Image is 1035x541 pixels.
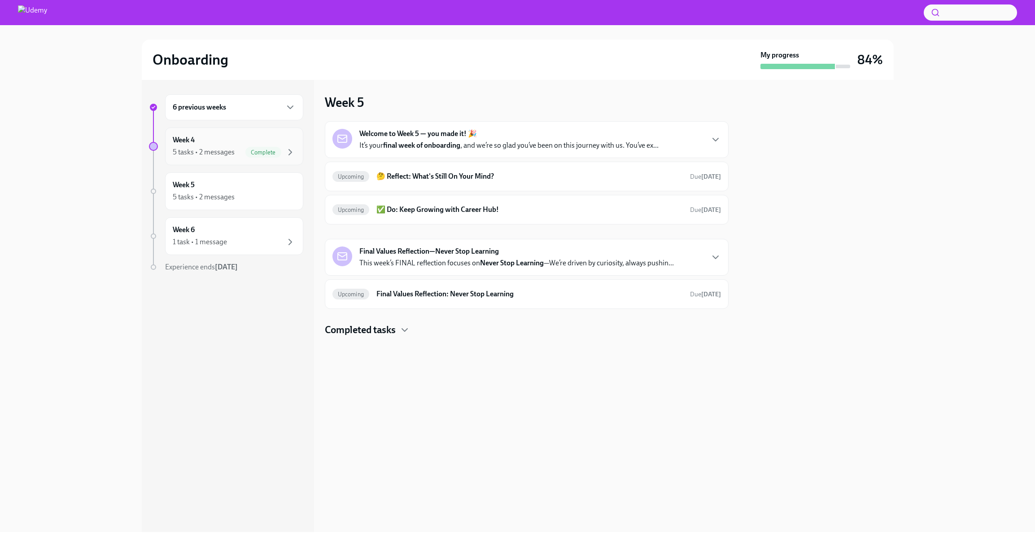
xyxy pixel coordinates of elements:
[173,135,195,145] h6: Week 4
[332,207,370,213] span: Upcoming
[701,290,721,298] strong: [DATE]
[690,206,721,214] span: August 31st, 2025 10:00
[376,205,682,215] h6: ✅ Do: Keep Growing with Career Hub!
[332,291,370,298] span: Upcoming
[690,290,721,298] span: Due
[149,172,303,210] a: Week 55 tasks • 2 messages
[165,94,303,120] div: 6 previous weeks
[480,259,544,267] strong: Never Stop Learning
[149,128,303,165] a: Week 45 tasks • 2 messagesComplete
[690,172,721,181] span: August 31st, 2025 10:00
[857,52,883,68] h3: 84%
[332,173,370,180] span: Upcoming
[173,102,226,112] h6: 6 previous weeks
[359,141,659,150] p: It’s your , and we’re so glad you’ve been on this journey with us. You’ve ex...
[173,180,195,190] h6: Week 5
[359,246,499,256] strong: Final Values Reflection—Never Stop Learning
[173,192,235,202] div: 5 tasks • 2 messages
[332,169,721,184] a: Upcoming🤔 Reflect: What's Still On Your Mind?Due[DATE]
[332,287,721,301] a: UpcomingFinal Values Reflection: Never Stop LearningDue[DATE]
[701,173,721,180] strong: [DATE]
[376,172,682,181] h6: 🤔 Reflect: What's Still On Your Mind?
[245,149,281,156] span: Complete
[149,217,303,255] a: Week 61 task • 1 message
[376,289,682,299] h6: Final Values Reflection: Never Stop Learning
[325,323,729,337] div: Completed tasks
[760,50,799,60] strong: My progress
[690,173,721,180] span: Due
[173,237,227,247] div: 1 task • 1 message
[18,5,47,20] img: Udemy
[325,323,396,337] h4: Completed tasks
[325,94,364,110] h3: Week 5
[215,263,238,271] strong: [DATE]
[173,225,195,235] h6: Week 6
[701,206,721,214] strong: [DATE]
[690,206,721,214] span: Due
[690,290,721,299] span: September 3rd, 2025 10:00
[383,141,460,150] strong: final week of onboarding
[165,263,238,271] span: Experience ends
[173,147,235,157] div: 5 tasks • 2 messages
[332,202,721,217] a: Upcoming✅ Do: Keep Growing with Career Hub!Due[DATE]
[359,129,477,139] strong: Welcome to Week 5 — you made it! 🎉
[359,258,674,268] p: This week’s FINAL reflection focuses on —We’re driven by curiosity, always pushin...
[153,51,228,69] h2: Onboarding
